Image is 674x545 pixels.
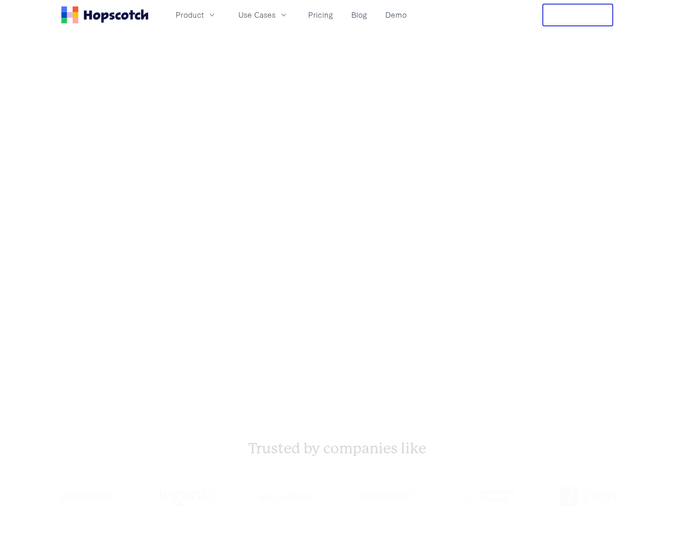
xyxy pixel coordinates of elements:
img: loganix-logo [158,481,215,511]
img: png-apartment-therapy-house-studio-apartment-home [459,489,516,504]
span: Product [176,9,204,20]
img: wellprept logo [359,488,416,504]
a: Blog [348,7,371,22]
img: wecandoo-logo [259,492,315,501]
a: Demo [382,7,410,22]
img: growthbar-logo [58,491,115,501]
button: Product [170,7,222,22]
h2: Trusted by companies like [15,440,659,458]
img: vism logo [559,487,616,506]
a: Home [61,6,148,24]
span: Use Cases [238,9,276,20]
button: Use Cases [233,7,294,22]
a: Pricing [305,7,337,22]
button: Free Trial [542,4,613,26]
